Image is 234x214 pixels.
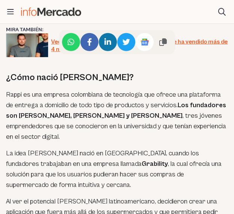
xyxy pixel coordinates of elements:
[6,90,228,142] p: Rappi es una empresa colombiana de tecnología que ofrece una plataforma de entrega a domicilio de...
[142,160,168,168] strong: Grability
[6,71,228,83] h2: ¿Cómo nació [PERSON_NAME]?
[6,33,48,57] img: vecindario startup historia
[19,112,183,120] strong: [PERSON_NAME], [PERSON_NAME] y [PERSON_NAME]
[6,26,228,33] div: Mira también:
[6,148,228,190] p: La idea [PERSON_NAME] nació en [GEOGRAPHIC_DATA], cuando los fundadores trabajaban en una empresa...
[21,8,81,16] img: Infomercado Colombia logo
[6,33,228,57] a: Vecindario: Conoce cómo nació la startup que ha vendido más de 4 mil casas de forma online
[140,38,149,47] img: Google News logo
[51,38,228,53] span: Vecindario: Conoce cómo nació la startup que ha vendido más de 4 mil casas de forma online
